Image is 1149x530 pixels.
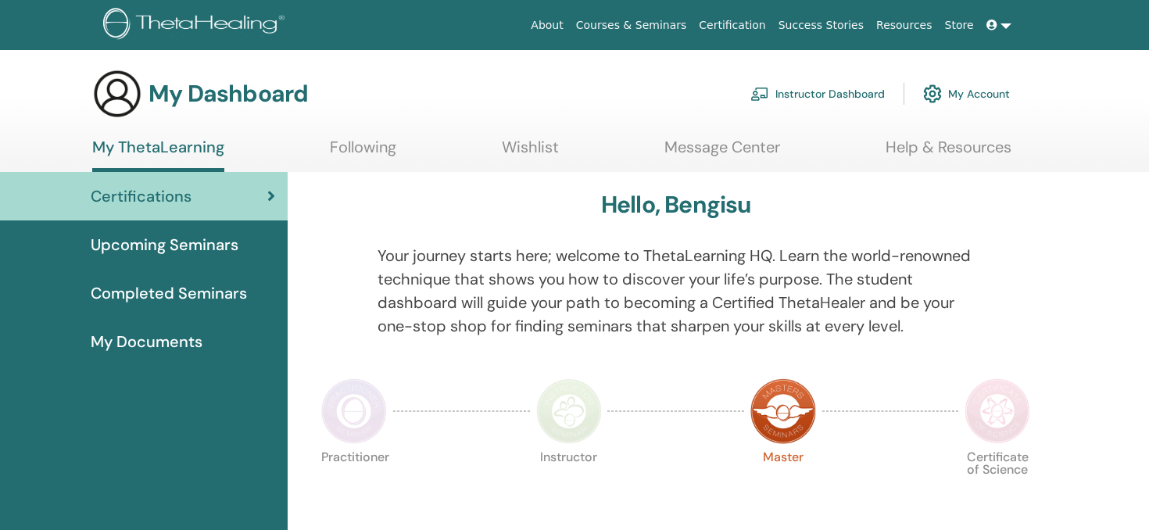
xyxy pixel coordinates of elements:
[939,11,980,40] a: Store
[886,138,1011,168] a: Help & Resources
[570,11,693,40] a: Courses & Seminars
[103,8,290,43] img: logo.png
[536,378,602,444] img: Instructor
[536,451,602,517] p: Instructor
[965,451,1030,517] p: Certificate of Science
[91,281,247,305] span: Completed Seminars
[524,11,569,40] a: About
[378,244,975,338] p: Your journey starts here; welcome to ThetaLearning HQ. Learn the world-renowned technique that sh...
[693,11,771,40] a: Certification
[664,138,780,168] a: Message Center
[750,77,885,111] a: Instructor Dashboard
[149,80,308,108] h3: My Dashboard
[870,11,939,40] a: Resources
[91,184,191,208] span: Certifications
[321,451,387,517] p: Practitioner
[321,378,387,444] img: Practitioner
[92,138,224,172] a: My ThetaLearning
[91,330,202,353] span: My Documents
[330,138,396,168] a: Following
[750,378,816,444] img: Master
[502,138,559,168] a: Wishlist
[91,233,238,256] span: Upcoming Seminars
[772,11,870,40] a: Success Stories
[750,87,769,101] img: chalkboard-teacher.svg
[750,451,816,517] p: Master
[923,81,942,107] img: cog.svg
[92,69,142,119] img: generic-user-icon.jpg
[965,378,1030,444] img: Certificate of Science
[923,77,1010,111] a: My Account
[601,191,751,219] h3: Hello, Bengisu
